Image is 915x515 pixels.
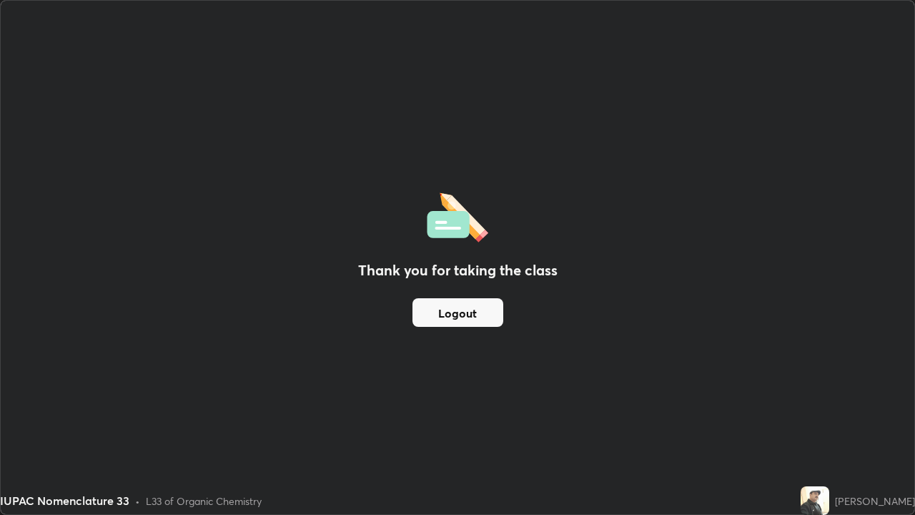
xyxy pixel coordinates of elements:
[835,494,915,509] div: [PERSON_NAME]
[427,188,488,242] img: offlineFeedback.1438e8b3.svg
[135,494,140,509] div: •
[801,486,829,515] img: 8789f57d21a94de8b089b2eaa565dc50.jpg
[412,298,503,327] button: Logout
[146,494,262,509] div: L33 of Organic Chemistry
[358,260,558,281] h2: Thank you for taking the class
